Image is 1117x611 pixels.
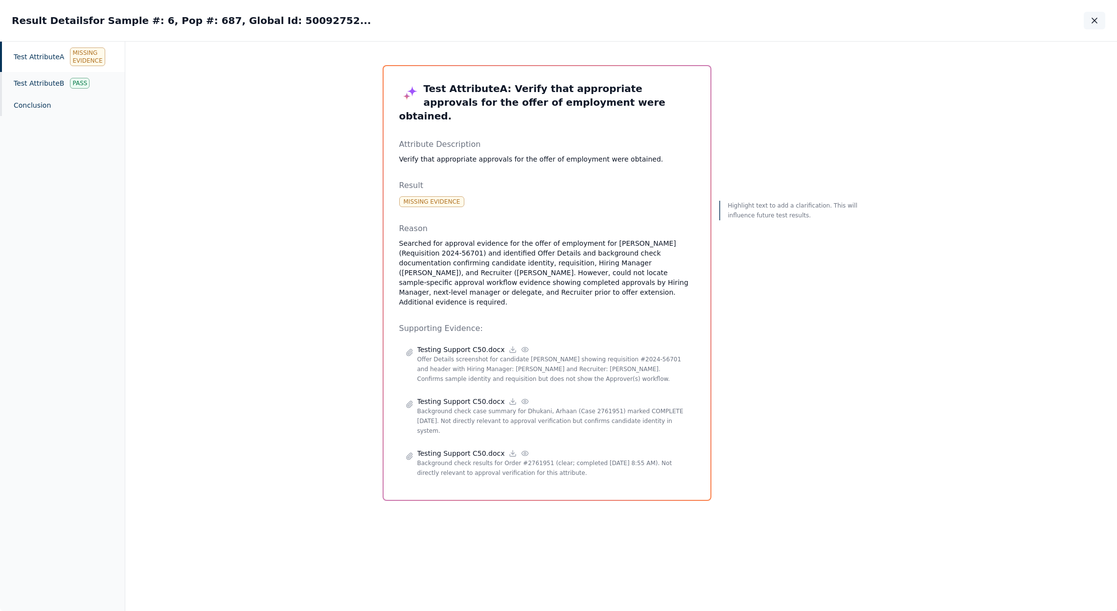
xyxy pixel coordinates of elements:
p: Offer Details screenshot for candidate [PERSON_NAME] showing requisition #2024-56701 and header w... [417,354,688,384]
p: Searched for approval evidence for the offer of employment for [PERSON_NAME] (Requisition 2024-56... [399,238,695,307]
a: Download file [508,397,517,406]
p: Highlight text to add a clarification. This will influence future test results. [728,201,860,220]
h3: Test Attribute A : Verify that appropriate approvals for the offer of employment were obtained. [399,82,695,123]
div: Pass [70,78,90,89]
a: Download file [508,449,517,458]
h2: Result Details for Sample #: 6, Pop #: 687, Global Id: 50092752... [12,14,371,27]
p: Verify that appropriate approvals for the offer of employment were obtained. [399,154,695,164]
p: Testing Support C50.docx [417,345,505,354]
a: Download file [508,345,517,354]
p: Attribute Description [399,139,695,150]
p: Testing Support C50.docx [417,397,505,406]
p: Testing Support C50.docx [417,448,505,458]
p: Reason [399,223,428,235]
p: Background check case summary for Dhukani, Arhaan (Case 2761951) marked COMPLETE [DATE]. Not dire... [417,406,688,436]
p: Background check results for Order #2761951 (clear; completed [DATE] 8:55 AM). Not directly relev... [417,458,688,478]
p: Supporting Evidence: [399,323,695,334]
div: Missing Evidence [70,47,105,66]
p: Result [399,180,695,191]
div: Missing Evidence [399,196,465,207]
